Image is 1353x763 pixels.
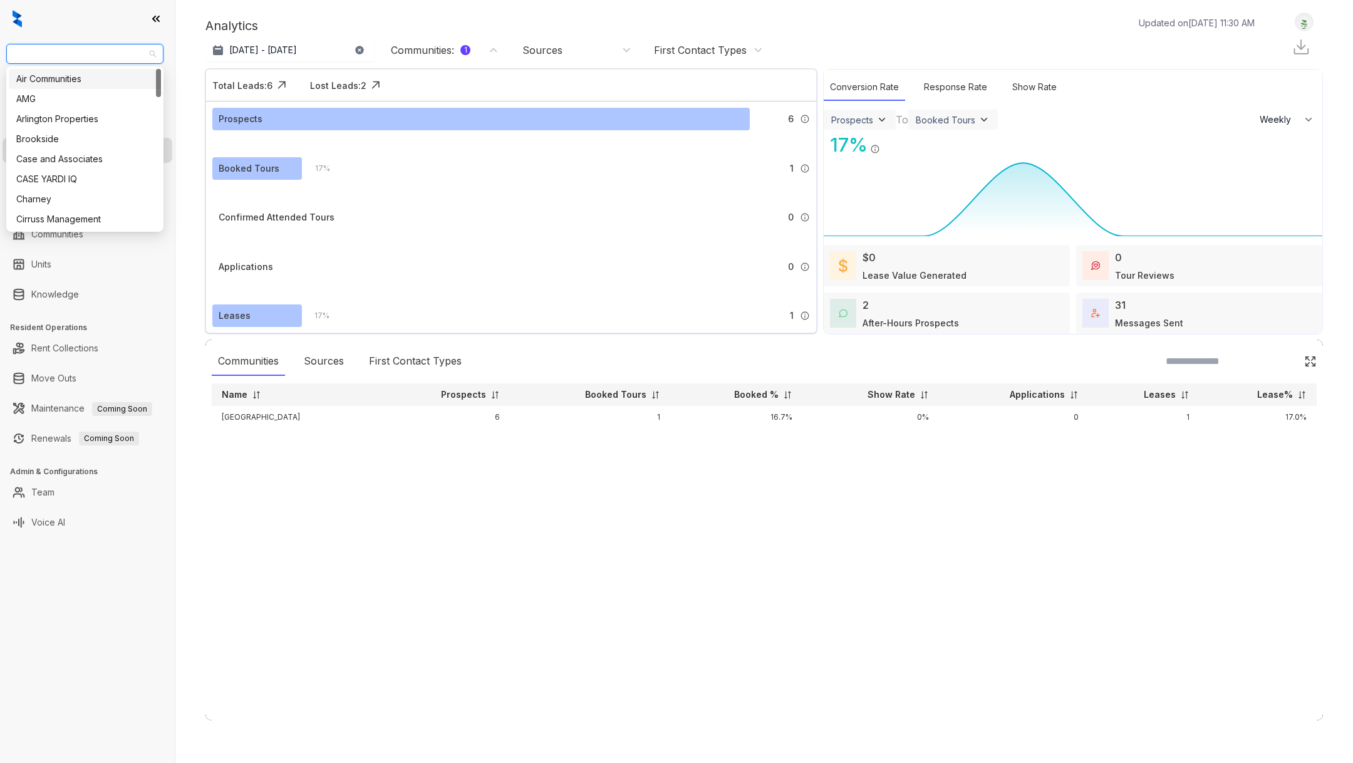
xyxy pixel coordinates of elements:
a: RenewalsComing Soon [31,426,139,451]
li: Leads [3,84,172,109]
div: Air Communities [9,69,161,89]
img: ViewFilterArrow [978,113,990,126]
td: 6 [377,406,510,428]
div: Sources [298,347,350,376]
td: 1 [1089,406,1200,428]
a: Communities [31,222,83,247]
div: Conversion Rate [824,74,905,101]
div: Lost Leads: 2 [310,79,366,92]
h3: Resident Operations [10,322,175,333]
span: Coming Soon [92,402,152,416]
li: Leasing [3,138,172,163]
p: Booked Tours [585,388,646,401]
div: Prospects [219,112,262,126]
div: 1 [460,45,470,55]
div: Air Communities [16,72,153,86]
a: Voice AI [31,510,65,535]
div: Booked Tours [219,162,279,175]
div: First Contact Types [654,43,747,57]
img: Click Icon [880,133,899,152]
span: 0 [788,210,794,224]
div: Cirruss Management [9,209,161,229]
img: sorting [920,390,929,400]
div: 0 [1115,250,1122,265]
span: 1 [790,162,794,175]
p: Booked % [734,388,779,401]
div: 17 % [302,309,329,323]
span: Weekly [1260,113,1298,126]
div: Case and Associates [9,149,161,169]
p: [DATE] - [DATE] [229,44,297,56]
div: Case and Associates [16,152,153,166]
img: Info [800,262,810,272]
div: Tour Reviews [1115,269,1174,282]
div: Sources [522,43,562,57]
img: sorting [1069,390,1079,400]
a: Rent Collections [31,336,98,361]
div: Confirmed Attended Tours [219,210,334,224]
img: sorting [783,390,792,400]
img: Info [800,114,810,124]
div: 2 [863,298,869,313]
button: Weekly [1252,108,1322,131]
div: AMG [16,92,153,106]
li: Collections [3,168,172,193]
img: Click Icon [272,76,291,95]
div: First Contact Types [363,347,468,376]
li: Team [3,480,172,505]
p: Leases [1144,388,1176,401]
img: ViewFilterArrow [876,113,888,126]
img: Info [800,311,810,321]
div: Communities [212,347,285,376]
img: Info [800,163,810,174]
img: Download [1292,38,1310,56]
a: Units [31,252,51,277]
span: 6 [788,112,794,126]
div: CASE YARDI IQ [9,169,161,189]
li: Maintenance [3,396,172,421]
div: 31 [1115,298,1126,313]
p: Name [222,388,247,401]
p: Analytics [205,16,258,35]
td: 17.0% [1200,406,1317,428]
div: Arlington Properties [9,109,161,129]
div: Charney [16,192,153,206]
div: Booked Tours [916,115,975,125]
img: Click Icon [366,76,385,95]
li: Rent Collections [3,336,172,361]
td: 16.7% [670,406,802,428]
p: Updated on [DATE] 11:30 AM [1139,16,1255,29]
img: sorting [490,390,500,400]
span: 0 [788,260,794,274]
span: United Apartment Group [14,44,156,63]
img: logo [13,10,22,28]
a: Knowledge [31,282,79,307]
td: 0% [802,406,940,428]
p: Show Rate [868,388,915,401]
img: TotalFum [1091,309,1100,318]
div: Prospects [831,115,873,125]
td: 0 [939,406,1089,428]
li: Knowledge [3,282,172,307]
div: $0 [863,250,876,265]
div: Communities : [391,43,470,57]
li: Move Outs [3,366,172,391]
div: Messages Sent [1115,316,1183,330]
img: sorting [1180,390,1190,400]
span: Coming Soon [79,432,139,445]
td: [GEOGRAPHIC_DATA] [212,406,377,428]
div: Show Rate [1006,74,1063,101]
img: Info [800,212,810,222]
div: Applications [219,260,273,274]
div: Leases [219,309,251,323]
img: UserAvatar [1295,16,1313,29]
img: sorting [651,390,660,400]
div: Cirruss Management [16,212,153,226]
p: Lease% [1257,388,1293,401]
p: Applications [1010,388,1065,401]
div: Charney [9,189,161,209]
li: Voice AI [3,510,172,535]
div: AMG [9,89,161,109]
img: LeaseValue [839,258,848,273]
li: Renewals [3,426,172,451]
